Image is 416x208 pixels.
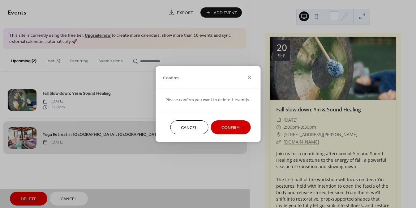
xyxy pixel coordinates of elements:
[170,120,208,134] button: Cancel
[163,75,179,81] span: Confirm
[181,125,197,131] span: Cancel
[221,125,240,131] span: Confirm
[165,97,251,103] span: Please confirm you want to delete 1 event(s.
[211,120,251,134] button: Confirm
